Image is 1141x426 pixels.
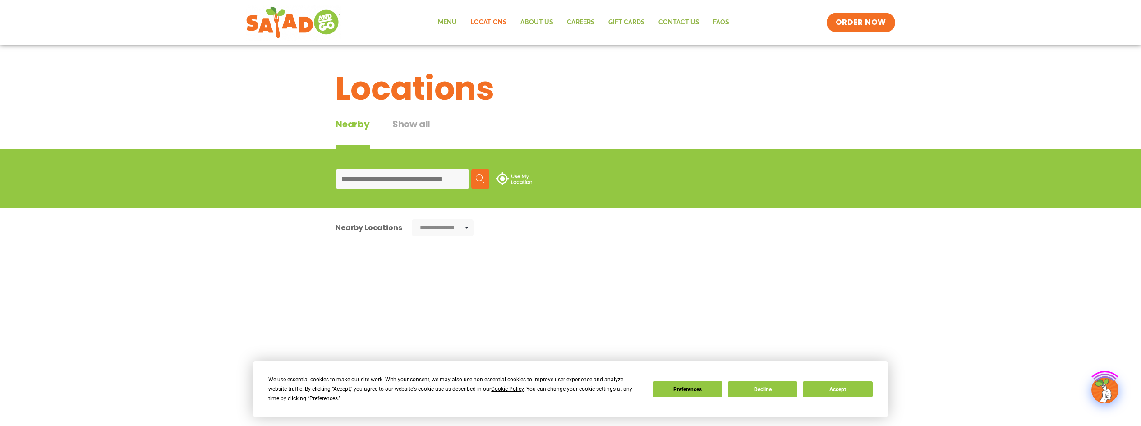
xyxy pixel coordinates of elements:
[803,381,872,397] button: Accept
[336,117,370,149] div: Nearby
[728,381,797,397] button: Decline
[431,12,464,33] a: Menu
[464,12,514,33] a: Locations
[246,5,341,41] img: new-SAG-logo-768×292
[268,375,642,403] div: We use essential cookies to make our site work. With your consent, we may also use non-essential ...
[336,222,402,233] div: Nearby Locations
[653,381,722,397] button: Preferences
[309,395,338,402] span: Preferences
[476,174,485,183] img: search.svg
[496,172,532,185] img: use-location.svg
[836,17,886,28] span: ORDER NOW
[827,13,895,32] a: ORDER NOW
[253,361,888,417] div: Cookie Consent Prompt
[431,12,736,33] nav: Menu
[560,12,602,33] a: Careers
[652,12,706,33] a: Contact Us
[392,117,430,149] button: Show all
[602,12,652,33] a: GIFT CARDS
[336,117,453,149] div: Tabbed content
[706,12,736,33] a: FAQs
[336,64,805,113] h1: Locations
[514,12,560,33] a: About Us
[491,386,524,392] span: Cookie Policy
